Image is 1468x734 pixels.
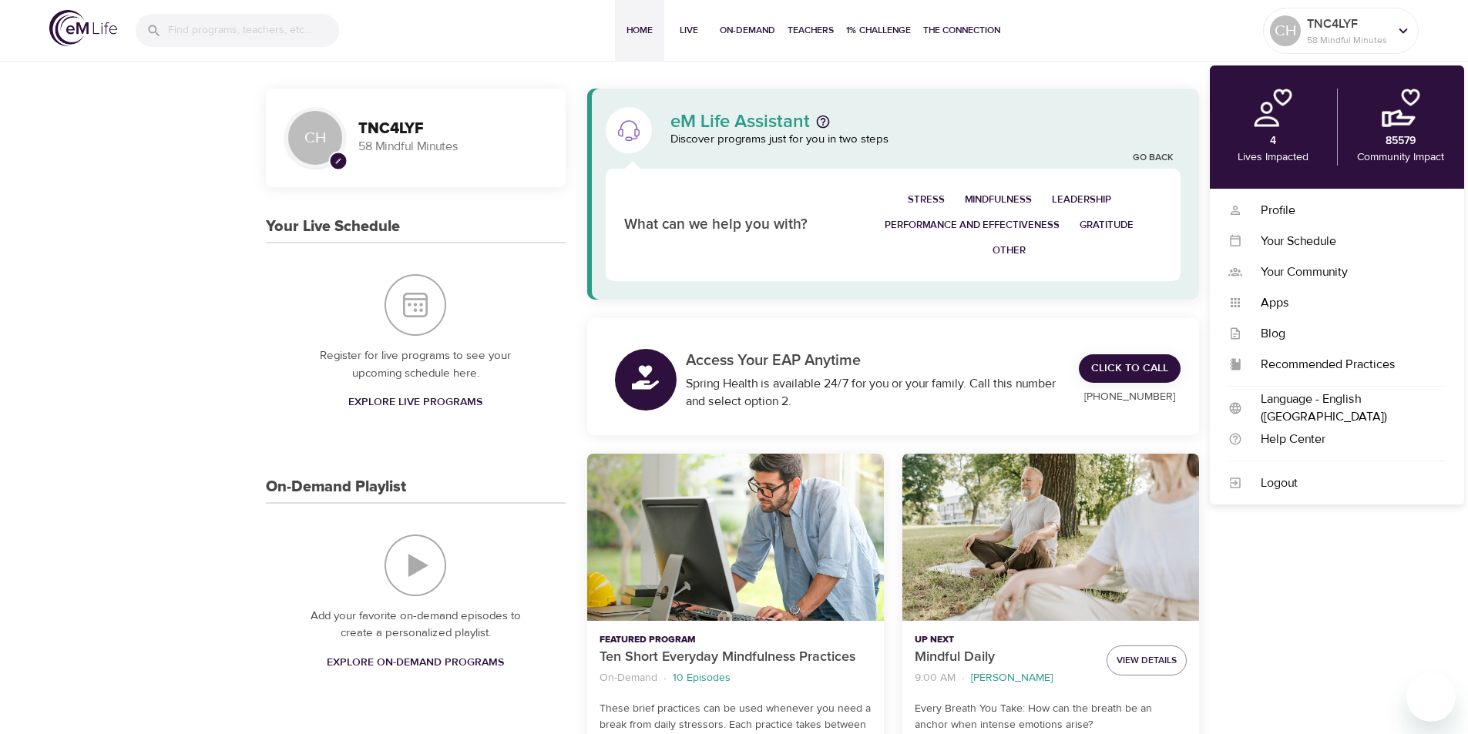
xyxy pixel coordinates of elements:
div: Your Community [1242,263,1446,281]
li: · [962,668,965,689]
a: Go Back [1133,152,1173,165]
h3: Your Live Schedule [266,218,400,236]
div: Recommended Practices [1242,356,1446,374]
div: CH [284,107,346,169]
a: Click to Call [1079,354,1181,383]
p: Mindful Daily [915,647,1094,668]
img: logo [49,10,117,46]
p: 58 Mindful Minutes [1307,33,1389,47]
p: 9:00 AM [915,670,956,686]
p: Lives Impacted [1238,149,1308,166]
button: Mindful Daily [902,454,1199,621]
li: · [663,668,667,689]
span: 1% Challenge [846,22,911,39]
p: Register for live programs to see your upcoming schedule here. [297,347,535,382]
span: Live [670,22,707,39]
div: Your Schedule [1242,233,1446,250]
button: Mindfulness [955,187,1042,213]
span: Home [621,22,658,39]
div: Profile [1242,202,1446,220]
nav: breadcrumb [915,668,1094,689]
div: CH [1270,15,1301,46]
p: Every Breath You Take: How can the breath be an anchor when intense emotions arise? [915,701,1187,733]
div: Apps [1242,294,1446,312]
p: [PERSON_NAME] [971,670,1053,686]
p: On-Demand [600,670,657,686]
input: Find programs, teachers, etc... [168,14,339,47]
div: Spring Health is available 24/7 for you or your family. Call this number and select option 2. [686,375,1061,411]
nav: breadcrumb [600,668,872,689]
p: Featured Program [600,633,872,647]
span: Performance and Effectiveness [885,216,1060,234]
button: Stress [898,187,955,213]
p: 4 [1270,133,1276,149]
span: Gratitude [1080,216,1134,234]
a: Explore On-Demand Programs [321,649,510,677]
p: 10 Episodes [673,670,731,686]
img: personal.png [1254,89,1292,127]
span: The Connection [923,22,1000,39]
span: Stress [908,191,945,209]
div: Blog [1242,325,1446,343]
button: Other [983,238,1036,263]
div: Language - English ([GEOGRAPHIC_DATA]) [1242,390,1446,426]
p: 58 Mindful Minutes [358,138,547,156]
button: View Details [1107,645,1187,675]
p: TNC4LYF [1307,15,1389,33]
img: Your Live Schedule [385,274,446,336]
button: Performance and Effectiveness [875,213,1070,238]
button: Gratitude [1070,213,1144,238]
span: Explore Live Programs [348,393,482,412]
p: Community Impact [1357,149,1444,166]
span: On-Demand [720,22,775,39]
span: Leadership [1052,191,1111,209]
p: [PHONE_NUMBER] [1079,389,1181,405]
img: On-Demand Playlist [385,535,446,596]
iframe: Button to launch messaging window [1406,672,1456,722]
h3: TNC4LYF [358,120,547,138]
img: community.png [1382,89,1420,127]
span: Click to Call [1091,359,1168,378]
p: 85579 [1386,133,1416,149]
span: Explore On-Demand Programs [327,653,504,672]
span: Other [993,242,1026,260]
a: Explore Live Programs [342,388,489,417]
p: Add your favorite on-demand episodes to create a personalized playlist. [297,608,535,642]
span: Teachers [788,22,834,39]
div: Help Center [1242,431,1446,448]
div: Logout [1242,474,1446,492]
p: What can we help you with? [624,214,838,236]
h3: On-Demand Playlist [266,478,406,496]
img: eM Life Assistant [616,118,641,142]
button: Ten Short Everyday Mindfulness Practices [587,454,884,621]
button: Leadership [1042,187,1121,213]
span: View Details [1117,652,1177,669]
span: Mindfulness [965,191,1032,209]
p: Ten Short Everyday Mindfulness Practices [600,647,872,668]
p: Up Next [915,633,1094,647]
p: Discover programs just for you in two steps [670,131,1181,149]
p: Access Your EAP Anytime [686,349,1061,372]
p: eM Life Assistant [670,112,810,131]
